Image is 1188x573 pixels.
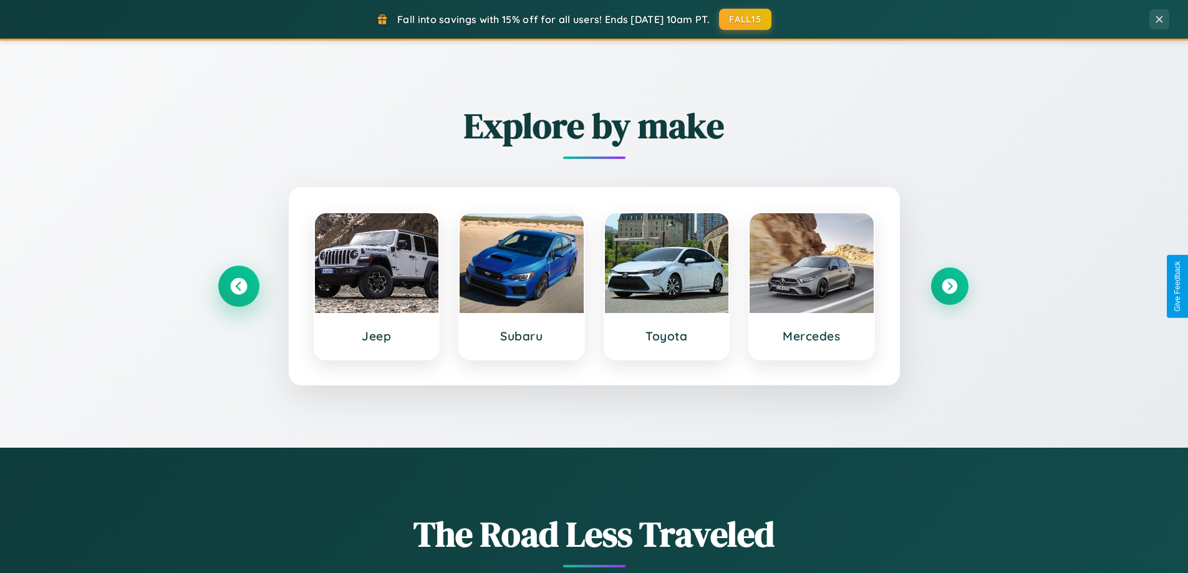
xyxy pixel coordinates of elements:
h3: Toyota [617,329,717,344]
h3: Mercedes [762,329,861,344]
h2: Explore by make [220,102,968,150]
h1: The Road Less Traveled [220,510,968,558]
h3: Jeep [327,329,427,344]
span: Fall into savings with 15% off for all users! Ends [DATE] 10am PT. [397,13,710,26]
div: Give Feedback [1173,261,1182,312]
h3: Subaru [472,329,571,344]
button: FALL15 [719,9,771,30]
